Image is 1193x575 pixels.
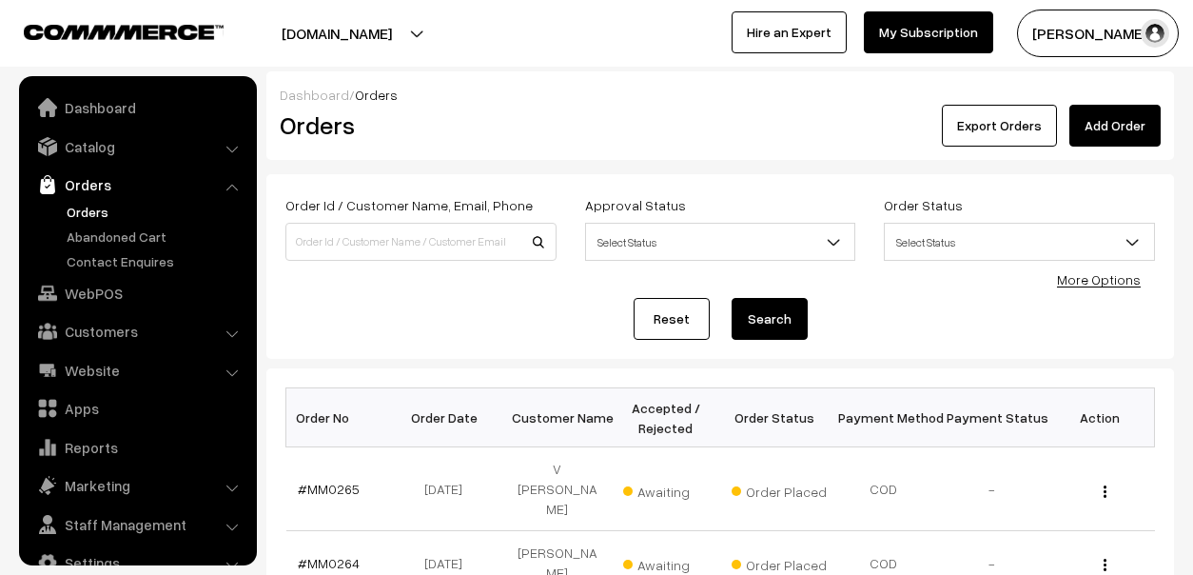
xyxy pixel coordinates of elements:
span: Select Status [585,223,856,261]
span: Awaiting [623,550,718,575]
td: [DATE] [395,447,503,531]
a: Orders [24,168,250,202]
div: / [280,85,1161,105]
img: Menu [1104,486,1106,498]
span: Select Status [586,226,855,259]
label: Approval Status [585,195,686,215]
a: #MM0265 [298,481,360,497]
a: Staff Management [24,507,250,542]
span: Orders [355,87,398,103]
a: My Subscription [864,11,993,53]
input: Order Id / Customer Name / Customer Email / Customer Phone [285,223,557,261]
button: [DOMAIN_NAME] [215,10,459,57]
th: Action [1046,388,1154,447]
td: V [PERSON_NAME] [503,447,612,531]
a: COMMMERCE [24,19,190,42]
span: Order Placed [732,477,827,502]
a: Abandoned Cart [62,227,250,247]
th: Order Date [395,388,503,447]
img: Menu [1104,559,1106,571]
span: Awaiting [623,477,718,502]
td: COD [829,447,937,531]
a: Hire an Expert [732,11,847,53]
a: #MM0264 [298,555,360,571]
button: Export Orders [942,105,1057,147]
th: Order No [286,388,395,447]
a: WebPOS [24,276,250,310]
a: Dashboard [280,87,349,103]
th: Accepted / Rejected [612,388,720,447]
button: Search [732,298,808,340]
th: Payment Method [829,388,937,447]
a: Orders [62,202,250,222]
label: Order Id / Customer Name, Email, Phone [285,195,533,215]
th: Order Status [720,388,829,447]
a: Marketing [24,468,250,503]
a: More Options [1057,271,1141,287]
span: Select Status [884,223,1155,261]
img: user [1141,19,1169,48]
td: - [937,447,1046,531]
th: Payment Status [937,388,1046,447]
button: [PERSON_NAME]… [1017,10,1179,57]
img: COMMMERCE [24,25,224,39]
a: Dashboard [24,90,250,125]
h2: Orders [280,110,555,140]
a: Add Order [1069,105,1161,147]
label: Order Status [884,195,963,215]
a: Reset [634,298,710,340]
a: Customers [24,314,250,348]
a: Reports [24,430,250,465]
a: Website [24,353,250,387]
a: Contact Enquires [62,251,250,271]
th: Customer Name [503,388,612,447]
span: Order Placed [732,550,827,575]
a: Apps [24,391,250,426]
a: Catalog [24,129,250,164]
span: Select Status [885,226,1154,259]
